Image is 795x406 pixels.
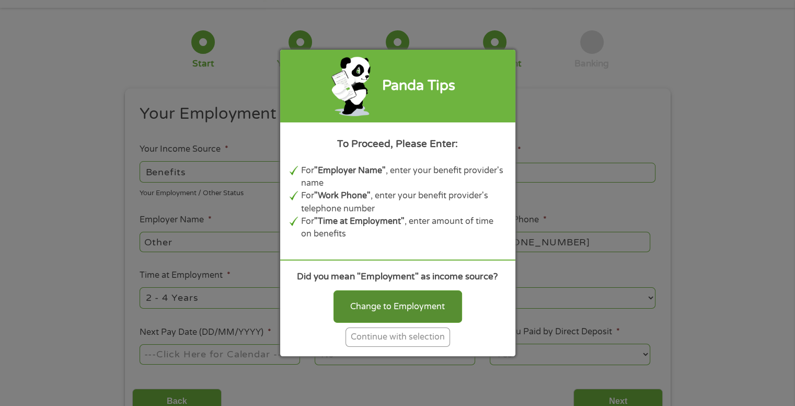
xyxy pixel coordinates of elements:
div: To Proceed, Please Enter: [290,137,506,151]
li: For , enter your benefit provider's name [301,164,506,190]
b: "Time at Employment" [314,216,405,227]
img: green-panda-phone.png [330,54,373,118]
div: Did you mean "Employment" as income source? [290,270,506,284]
div: Continue with selection [345,328,450,347]
li: For , enter amount of time on benefits [301,215,506,241]
b: "Work Phone" [314,190,371,201]
b: "Employer Name" [314,165,386,176]
div: Panda Tips [382,75,455,97]
li: For , enter your benefit provider's telephone number [301,189,506,215]
div: Change to Employment [333,290,462,323]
